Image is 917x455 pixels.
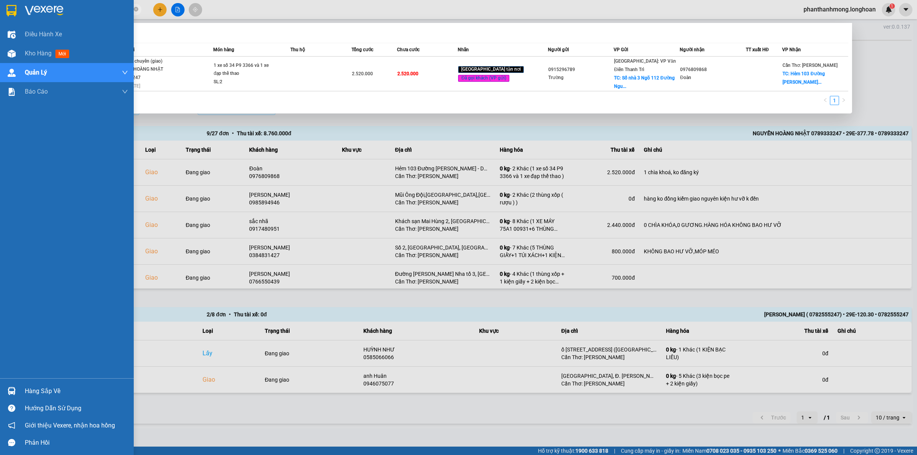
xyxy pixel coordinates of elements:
[352,47,373,52] span: Tổng cước
[458,66,524,73] span: [GEOGRAPHIC_DATA] tận nơi
[3,26,58,39] span: [PHONE_NUMBER]
[352,71,373,76] span: 2.520.000
[746,47,769,52] span: TT xuất HĐ
[614,58,676,72] span: [GEOGRAPHIC_DATA]: VP Văn Điển Thanh Trì
[839,96,848,105] li: Next Page
[134,6,138,13] span: close-circle
[548,66,614,74] div: 0915296789
[830,96,839,105] a: 1
[214,78,271,86] div: SL: 2
[48,15,154,23] span: Ngày in phiếu: 18:39 ngày
[548,47,569,52] span: Người gửi
[783,71,825,85] span: TC: Hẻm 103 Đường [PERSON_NAME]...
[25,421,115,430] span: Giới thiệu Vexere, nhận hoa hồng
[823,98,828,102] span: left
[55,50,69,58] span: mới
[122,89,128,95] span: down
[397,47,420,52] span: Chưa cước
[25,385,128,397] div: Hàng sắp về
[214,62,271,78] div: 1 xe số 34 P9 3366 và 1 xe đạp thể thao
[8,69,16,77] img: warehouse-icon
[213,47,234,52] span: Món hàng
[8,422,15,429] span: notification
[8,405,15,412] span: question-circle
[8,50,16,58] img: warehouse-icon
[397,71,418,76] span: 2.520.000
[25,437,128,449] div: Phản hồi
[25,87,48,96] span: Báo cáo
[614,47,628,52] span: VP Gửi
[548,74,614,82] div: Trường
[21,26,41,32] strong: CSKH:
[782,47,801,52] span: VP Nhận
[8,439,15,446] span: message
[51,3,151,14] strong: PHIẾU DÁN LÊN HÀNG
[114,57,171,66] div: Đang vận chuyển (giao)
[122,70,128,76] span: down
[290,47,305,52] span: Thu hộ
[821,96,830,105] li: Previous Page
[6,5,16,16] img: logo-vxr
[8,387,16,395] img: warehouse-icon
[783,63,838,68] span: Cần Thơ: [PERSON_NAME]
[458,47,469,52] span: Nhãn
[8,88,16,96] img: solution-icon
[680,74,745,82] div: Đoàn
[821,96,830,105] button: left
[66,26,140,40] span: CÔNG TY TNHH CHUYỂN PHÁT NHANH BẢO AN
[8,31,16,39] img: warehouse-icon
[458,75,509,82] span: Đã gọi khách (VP gửi)
[25,403,128,414] div: Hướng dẫn sử dụng
[25,68,47,77] span: Quản Lý
[839,96,848,105] button: right
[3,46,117,57] span: Mã đơn: CTNK1310250007
[25,50,52,57] span: Kho hàng
[614,75,675,89] span: TC: Số nhà 3 Ngõ 112 Đường Ngu...
[841,98,846,102] span: right
[680,47,705,52] span: Người nhận
[680,66,745,74] div: 0976809868
[114,65,171,82] div: NGUYẾN HOÀNG NHẬT 0789333247
[25,29,62,39] span: Điều hành xe
[134,7,138,11] span: close-circle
